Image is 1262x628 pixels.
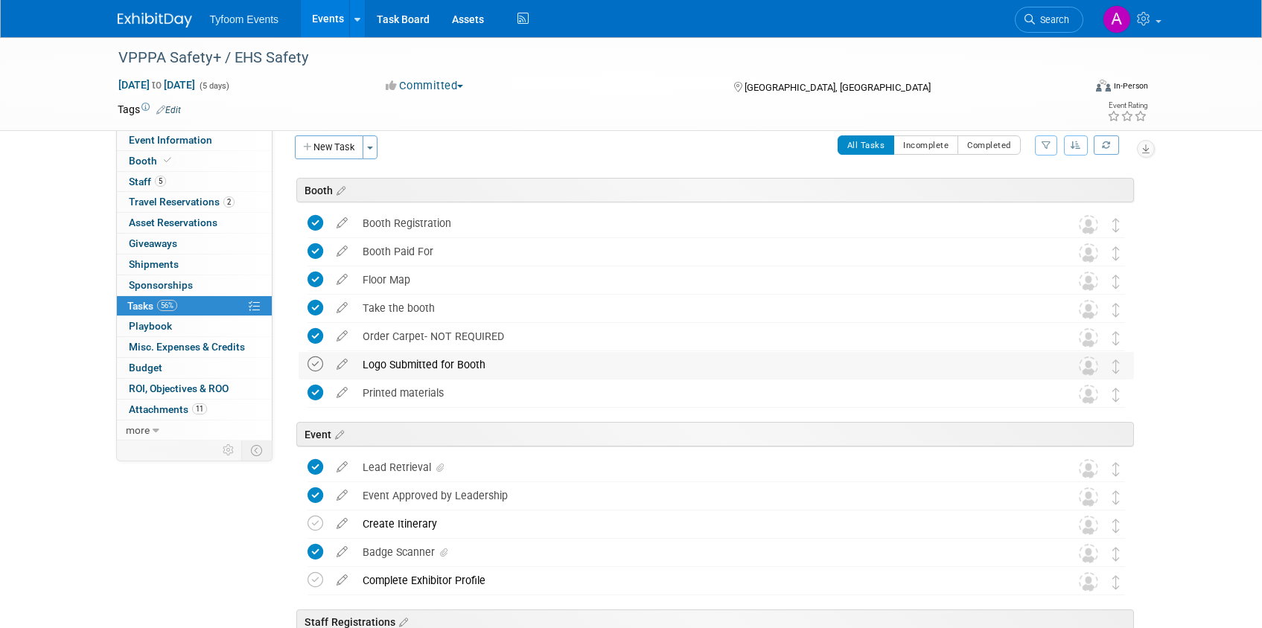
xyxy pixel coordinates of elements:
img: Unassigned [1079,300,1098,319]
a: edit [329,245,355,258]
span: Asset Reservations [129,217,217,228]
a: edit [329,301,355,315]
button: Committed [380,78,469,94]
span: (5 days) [198,81,229,91]
span: more [126,424,150,436]
div: Floor Map [355,267,1049,292]
i: Move task [1112,331,1120,345]
div: Create Itinerary [355,511,1049,536]
img: Unassigned [1079,243,1098,263]
a: Budget [117,358,272,378]
i: Move task [1112,519,1120,533]
img: ExhibitDay [118,13,192,28]
span: 56% [157,300,177,311]
div: Booth [296,178,1134,202]
td: Personalize Event Tab Strip [216,440,242,460]
div: VPPPA Safety+ / EHS Safety [113,45,1061,71]
div: Booth Registration [355,211,1049,236]
span: Playbook [129,320,172,332]
span: 5 [155,176,166,187]
img: Unassigned [1079,328,1098,347]
a: Booth [117,151,272,171]
a: Playbook [117,316,272,336]
i: Booth reservation complete [164,156,171,164]
a: Refresh [1094,135,1119,155]
span: Shipments [129,258,179,270]
img: Unassigned [1079,385,1098,404]
img: Format-Inperson.png [1096,80,1111,92]
img: Unassigned [1079,544,1098,563]
a: Event Information [117,130,272,150]
span: Giveaways [129,237,177,249]
div: Logo Submitted for Booth [355,352,1049,377]
img: Angie Nichols [1103,5,1131,33]
span: [GEOGRAPHIC_DATA], [GEOGRAPHIC_DATA] [745,82,931,93]
span: to [150,79,164,91]
a: Travel Reservations2 [117,192,272,212]
a: edit [329,574,355,587]
i: Move task [1112,490,1120,504]
a: edit [329,461,355,474]
span: Attachments [129,403,207,415]
a: Edit [156,105,181,115]
div: Booth Paid For [355,239,1049,264]
i: Move task [1112,275,1120,289]
a: more [117,420,272,440]
a: Attachments11 [117,400,272,420]
div: Printed materials [355,380,1049,406]
td: Tags [118,102,181,117]
div: Badge Scanner [355,539,1049,565]
div: Event Rating [1107,102,1147,109]
i: Move task [1112,359,1120,374]
a: edit [329,273,355,286]
span: Staff [129,176,166,188]
div: Event [296,422,1134,446]
a: edit [329,517,355,531]
img: Unassigned [1079,356,1098,376]
div: Take the booth [355,295,1049,321]
i: Move task [1112,575,1120,589]
td: Toggle Event Tabs [241,440,272,460]
button: Completed [957,135,1021,155]
div: In-Person [1113,80,1148,92]
a: Search [1015,7,1083,33]
span: Search [1035,14,1069,25]
a: edit [329,330,355,343]
span: Travel Reservations [129,196,235,208]
a: Sponsorships [117,275,272,295]
a: Misc. Expenses & Credits [117,337,272,357]
div: Event Format [995,77,1149,100]
img: Unassigned [1079,572,1098,592]
span: Booth [129,155,174,167]
a: edit [329,489,355,502]
span: [DATE] [DATE] [118,78,196,92]
i: Move task [1112,547,1120,561]
a: Staff5 [117,172,272,192]
img: Unassigned [1079,487,1098,507]
a: ROI, Objectives & ROO [117,379,272,399]
button: All Tasks [838,135,895,155]
i: Move task [1112,388,1120,402]
a: edit [329,217,355,230]
a: Edit sections [333,182,345,197]
button: New Task [295,135,363,159]
span: Misc. Expenses & Credits [129,341,245,353]
a: Tasks56% [117,296,272,316]
img: Unassigned [1079,459,1098,478]
span: Budget [129,362,162,374]
span: Tasks [127,300,177,312]
i: Move task [1112,462,1120,476]
img: Unassigned [1079,272,1098,291]
span: 2 [223,196,235,208]
span: 11 [192,403,207,414]
span: Event Information [129,134,212,146]
a: edit [329,358,355,371]
a: Asset Reservations [117,213,272,233]
span: Sponsorships [129,279,193,291]
i: Move task [1112,218,1120,232]
a: edit [329,386,355,400]
a: Edit sections [331,426,344,441]
a: Giveaways [117,234,272,254]
div: Order Carpet- NOT REQUIRED [355,324,1049,349]
i: Move task [1112,303,1120,317]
